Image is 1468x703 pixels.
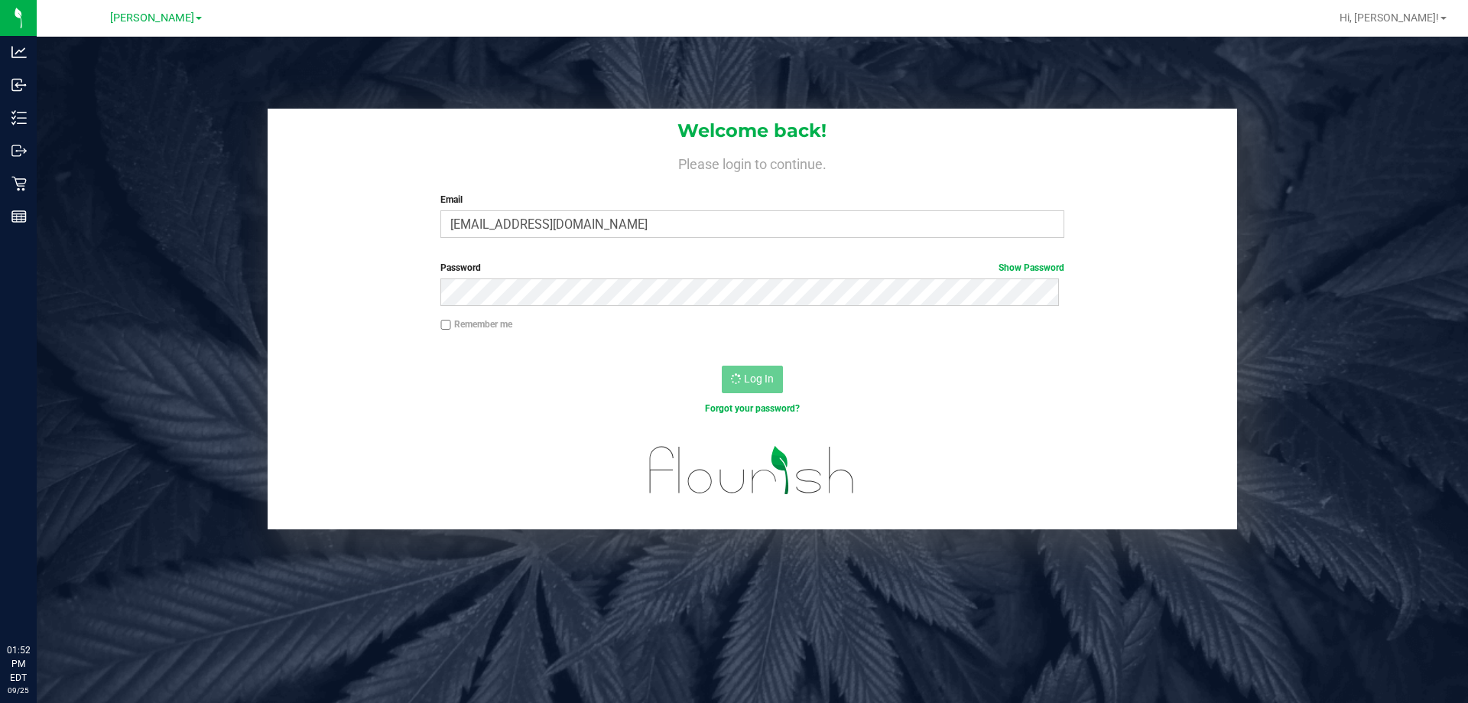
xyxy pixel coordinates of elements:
[7,685,30,696] p: 09/25
[744,373,774,385] span: Log In
[268,121,1237,141] h1: Welcome back!
[440,262,481,273] span: Password
[1340,11,1439,24] span: Hi, [PERSON_NAME]!
[11,209,27,224] inline-svg: Reports
[705,403,800,414] a: Forgot your password?
[11,77,27,93] inline-svg: Inbound
[440,320,451,330] input: Remember me
[11,110,27,125] inline-svg: Inventory
[7,643,30,685] p: 01:52 PM EDT
[268,153,1237,171] h4: Please login to continue.
[110,11,194,24] span: [PERSON_NAME]
[440,193,1064,207] label: Email
[999,262,1064,273] a: Show Password
[440,317,512,331] label: Remember me
[11,44,27,60] inline-svg: Analytics
[11,143,27,158] inline-svg: Outbound
[11,176,27,191] inline-svg: Retail
[722,366,783,393] button: Log In
[631,431,873,509] img: flourish_logo.svg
